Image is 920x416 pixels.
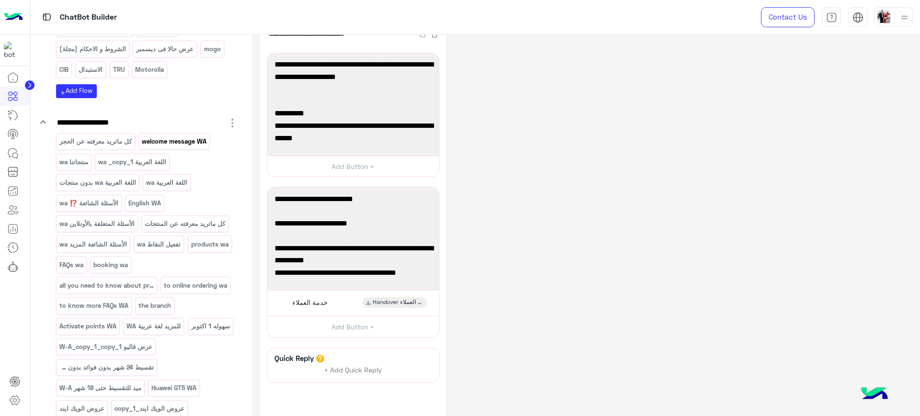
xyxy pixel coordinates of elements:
[58,403,105,414] p: عروض الويك ايند
[58,341,153,352] p: عرض فاليو W-A_copy_1_copy_1
[136,44,195,55] p: عرض حالا فى ديسمبر
[858,378,891,411] img: hulul-logo.png
[126,321,182,332] p: للمزيد لغة عربية WA
[898,11,910,23] img: profile
[190,321,230,332] p: سهوله 1 اكتوبر
[58,136,132,147] p: كل ماتريد معرفته عن الحجز
[58,362,154,373] p: تقسيط 24 شهر بدون فوائد بدون مقدم W-A
[58,157,89,168] p: منتجاتنا wa
[58,382,142,394] p: ميد للتقسيط حتى 18 شهر W-A
[267,316,439,337] button: Add Button +
[58,218,135,229] p: الأسئلة المتعلقة بالأونلاين wa
[267,156,439,177] button: Add Button +
[58,259,84,270] p: FAQs wa
[317,363,389,377] button: + Add Quick Reply
[138,300,172,311] p: the branch
[58,177,137,188] p: اللغة العربية wa بدون منتجات
[203,44,221,55] p: mogo
[146,177,188,188] p: اللغة العربية wa
[41,11,53,23] img: tab
[144,218,226,229] p: كل ماتريد معرفته عن المنتجات
[60,11,117,24] p: ChatBot Builder
[852,12,863,23] img: tab
[37,116,49,128] i: keyboard_arrow_down
[362,297,426,308] div: Handover خدمة العملاء
[4,42,21,59] img: 1403182699927242
[58,64,69,75] p: CIB
[114,403,185,414] p: عروض الويك ايند_copy_1
[93,259,129,270] p: booking wa
[98,157,167,168] p: اللغة العربية wa _copy_1
[58,239,127,250] p: الأسئلة الشائعة المزيد wa
[128,198,162,209] p: English WA
[877,10,890,23] img: userImage
[4,7,23,27] img: Logo
[190,239,229,250] p: products wa
[163,280,228,291] p: to online ordering wa
[137,239,182,250] p: تفعيل النقاط wa
[324,366,382,374] span: + Add Quick Reply
[58,321,117,332] p: Activate points WA
[58,280,154,291] p: all you need to know about products wa
[78,64,103,75] p: الاستبدال
[275,108,432,133] span: تقسيط حتى 60 شهر بسعر الكاش + 8% خصم، متاح بالفروع وأونلاين.
[272,354,316,362] h6: Quick Reply
[822,7,841,27] a: tab
[275,193,432,205] span: - 18/ 24 شهر بسعر قبل الخصم
[56,84,97,98] button: addAdd Flow
[58,198,119,209] p: الأسئلة الشائعة ⁉️ wa
[275,217,432,230] span: ✅بنك الاهلي القطري (QNB)
[135,64,165,75] p: Motorolla
[275,267,432,279] span: أو قسط حتى 12 شهر بالسعر العادي تريبل زيرو
[292,298,328,307] span: خدمة العملاء
[141,136,207,147] p: welcome message WA
[60,90,66,96] i: add
[275,242,432,267] span: - .قسط 6 شهور بسعر الكاش تريبل زيرو، بدون فوائد أو مصاريف أو مقدم
[275,96,432,108] span: ✅ فاليو :
[58,300,129,311] p: to know more FAQs WA
[151,382,197,394] p: Huawei GT5 WA
[761,7,815,27] a: Contact Us
[58,44,126,55] p: الشروط و الاحكام (مجلة)
[373,298,423,307] span: Handover خدمة العملاء
[112,64,126,75] p: TRU
[826,12,837,23] img: tab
